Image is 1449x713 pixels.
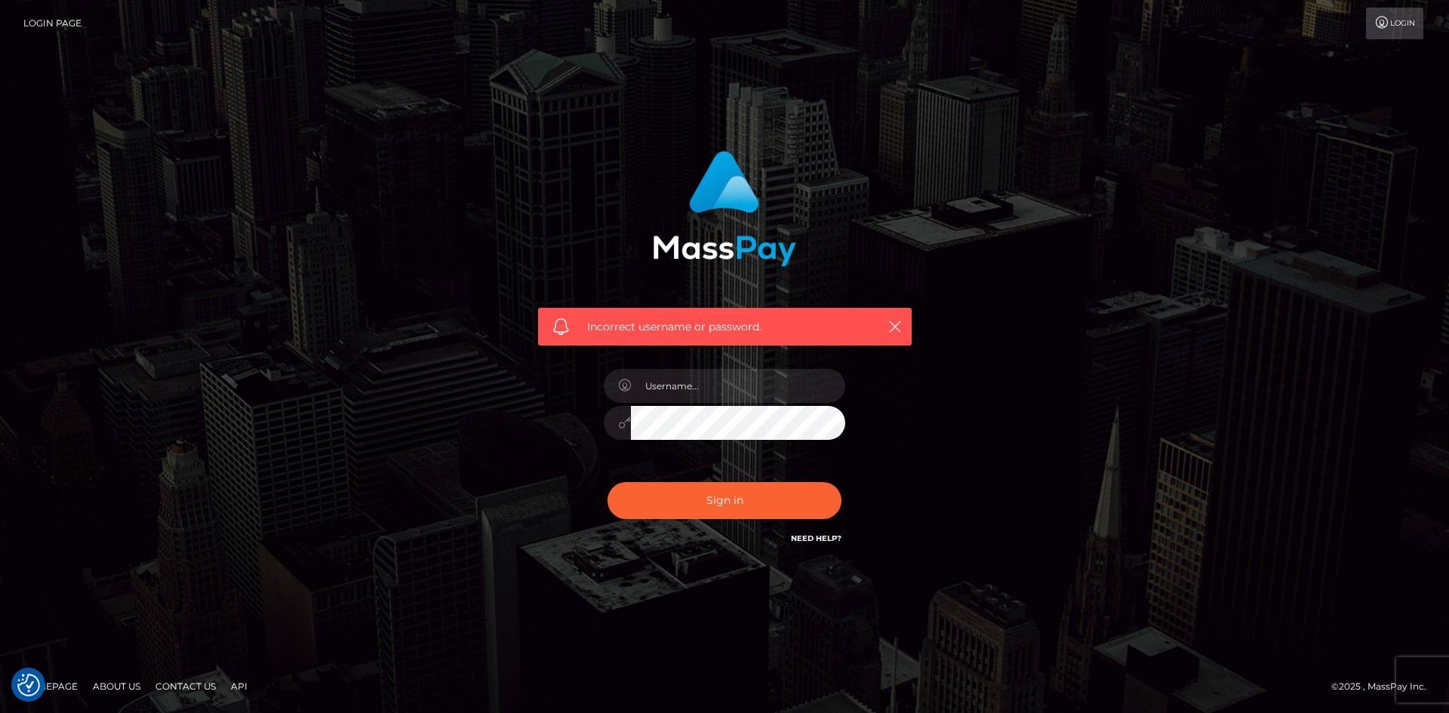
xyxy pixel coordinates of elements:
[653,151,796,266] img: MassPay Login
[608,482,841,519] button: Sign in
[87,675,146,698] a: About Us
[1331,678,1438,695] div: © 2025 , MassPay Inc.
[631,369,845,403] input: Username...
[17,674,40,696] img: Revisit consent button
[17,675,84,698] a: Homepage
[23,8,82,39] a: Login Page
[791,533,841,543] a: Need Help?
[149,675,222,698] a: Contact Us
[17,674,40,696] button: Consent Preferences
[587,319,863,335] span: Incorrect username or password.
[1366,8,1423,39] a: Login
[225,675,254,698] a: API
